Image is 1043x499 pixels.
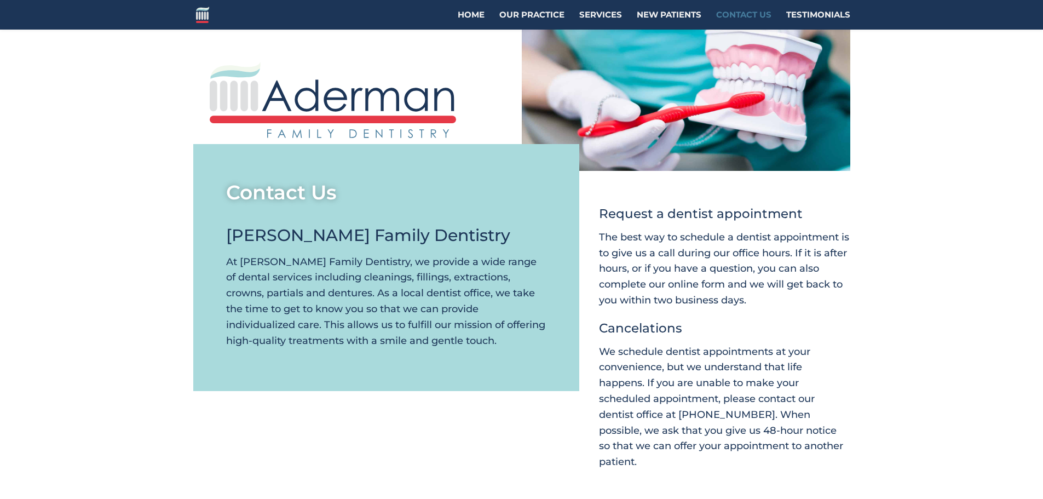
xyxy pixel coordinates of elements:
h2: Request a dentist appointment [599,204,850,230]
h2: [PERSON_NAME] Family Dentistry [226,222,547,254]
p: The best way to schedule a dentist appointment is to give us a call during our office hours. If i... [599,230,850,308]
a: Services [579,11,622,30]
a: Home [458,11,485,30]
a: Contact Us [716,11,771,30]
p: At [PERSON_NAME] Family Dentistry, we provide a wide range of dental services including cleanings... [226,254,547,349]
p: We schedule dentist appointments at your convenience, but we understand that life happens. If you... [599,344,850,470]
h2: Cancelations [599,318,850,344]
img: aderman-logo-full-color-on-transparent-vector [210,62,456,138]
a: Testimonials [786,11,850,30]
a: Our Practice [499,11,564,30]
h1: Contact Us [226,177,547,214]
a: New Patients [637,11,701,30]
img: Aderman Family Dentistry [196,7,209,22]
